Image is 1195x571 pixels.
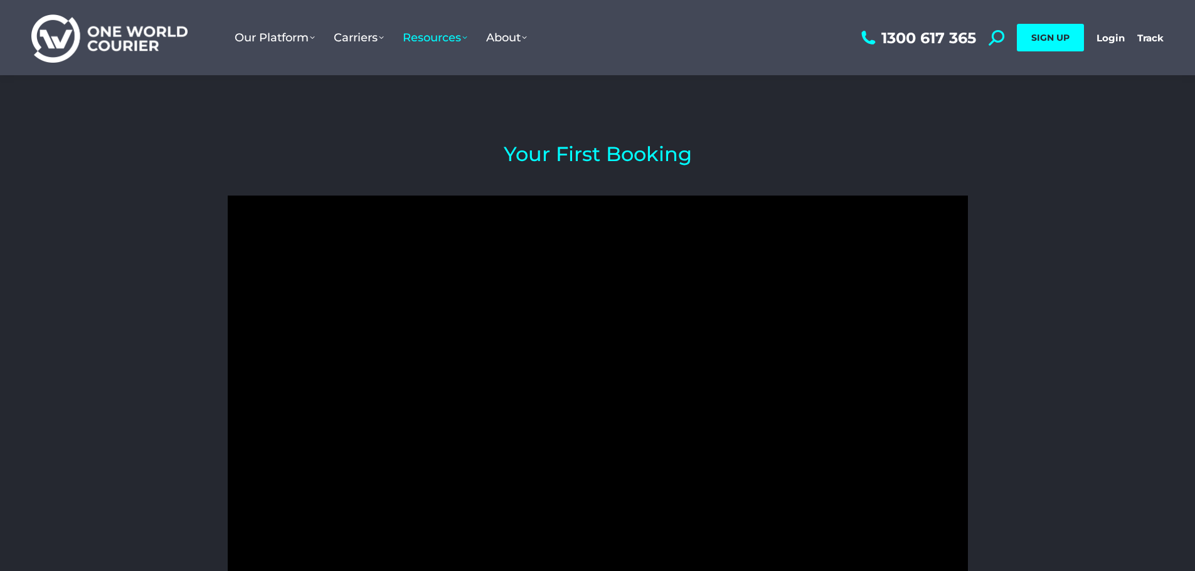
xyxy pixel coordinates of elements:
a: Our Platform [225,18,324,57]
span: About [486,31,527,45]
img: One World Courier [31,13,188,63]
a: About [477,18,536,57]
span: Carriers [334,31,384,45]
span: Our Platform [235,31,315,45]
h2: Your First Booking [228,144,968,164]
span: Resources [403,31,467,45]
a: Login [1097,32,1125,44]
a: 1300 617 365 [858,30,976,46]
a: Resources [393,18,477,57]
a: SIGN UP [1017,24,1084,51]
a: Carriers [324,18,393,57]
span: SIGN UP [1031,32,1070,43]
a: Track [1137,32,1164,44]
